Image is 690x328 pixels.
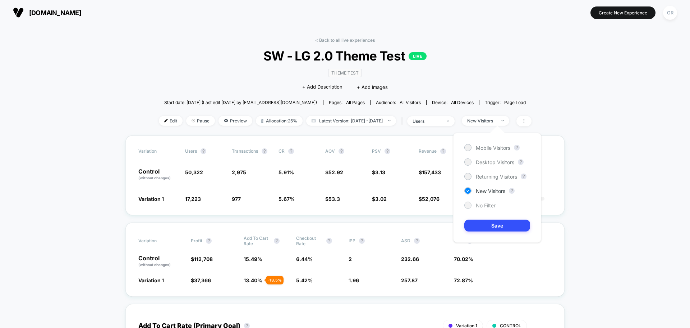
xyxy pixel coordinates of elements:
img: calendar [312,119,316,122]
span: AOV [325,148,335,154]
span: Variation 1 [138,277,164,283]
span: Variation [138,148,178,154]
span: Add To Cart Rate [244,235,270,246]
button: [DOMAIN_NAME] [11,7,83,18]
span: SW - LG 2.0 Theme Test [177,48,512,63]
span: No Filter [476,202,496,208]
img: edit [164,119,168,122]
span: $ [325,196,340,202]
span: $ [325,169,343,175]
span: Desktop Visitors [476,159,514,165]
span: users [185,148,197,154]
span: 2,975 [232,169,246,175]
span: IPP [349,238,355,243]
button: ? [385,148,390,154]
img: rebalance [261,119,264,123]
span: 232.66 [401,256,419,262]
span: 37,366 [194,277,211,283]
span: Returning Visitors [476,174,517,180]
div: Trigger: [485,100,526,105]
span: Profit [191,238,202,243]
span: 52,076 [422,196,440,202]
span: Device: [426,100,479,105]
div: Pages: [329,100,365,105]
span: | [400,116,407,126]
span: 5.91 % [279,169,294,175]
span: all devices [451,100,474,105]
span: 157,433 [422,169,441,175]
span: Revenue [419,148,437,154]
span: $ [419,196,440,202]
button: ? [518,159,524,165]
div: users [413,118,441,124]
button: ? [274,238,280,244]
span: $ [372,169,385,175]
span: 5.67 % [279,196,295,202]
span: Variation [138,235,178,246]
span: 50,322 [185,169,203,175]
span: Latest Version: [DATE] - [DATE] [306,116,396,126]
span: 13.40 % [244,277,262,283]
div: New Visitors [467,118,496,123]
span: all pages [346,100,365,105]
span: 257.87 [401,277,418,283]
button: ? [414,238,420,244]
span: New Visitors [476,188,505,194]
span: 2 [349,256,352,262]
span: $ [191,277,211,283]
span: 3.13 [375,169,385,175]
img: end [501,120,504,121]
button: ? [201,148,206,154]
span: $ [372,196,387,202]
span: 70.02 % [454,256,473,262]
span: 977 [232,196,241,202]
img: end [447,120,449,122]
button: ? [326,238,332,244]
span: Transactions [232,148,258,154]
span: 53.3 [328,196,340,202]
button: ? [339,148,344,154]
span: Page Load [504,100,526,105]
button: ? [359,238,365,244]
span: PSV [372,148,381,154]
span: [DOMAIN_NAME] [29,9,81,17]
img: end [388,120,391,121]
span: ASD [401,238,410,243]
button: ? [288,148,294,154]
button: Create New Experience [590,6,655,19]
p: Control [138,169,178,181]
span: $ [191,256,213,262]
span: (without changes) [138,262,171,267]
div: Audience: [376,100,421,105]
span: Mobile Visitors [476,145,510,151]
span: 5.42 % [296,277,313,283]
span: Theme Test [328,69,362,77]
button: GR [661,5,679,20]
a: < Back to all live experiences [315,37,375,43]
span: 17,223 [185,196,201,202]
p: LIVE [409,52,427,60]
span: Checkout Rate [296,235,323,246]
span: CR [279,148,285,154]
span: Pause [186,116,215,126]
span: 52.92 [328,169,343,175]
button: ? [521,174,526,179]
span: Variation 1 [138,196,164,202]
img: end [192,119,195,122]
span: Start date: [DATE] (Last edit [DATE] by [EMAIL_ADDRESS][DOMAIN_NAME]) [164,100,317,105]
span: + Add Images [357,84,388,90]
span: Edit [159,116,183,126]
span: 1.96 [349,277,359,283]
span: 112,708 [194,256,213,262]
span: + Add Description [302,84,342,91]
button: ? [509,188,515,194]
button: Save [464,220,530,232]
button: ? [514,145,520,150]
span: $ [419,169,441,175]
div: GR [663,6,677,20]
p: Control [138,255,184,268]
img: Visually logo [13,7,24,18]
button: ? [262,148,267,154]
span: Preview [218,116,252,126]
div: - 13.5 % [266,276,284,284]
